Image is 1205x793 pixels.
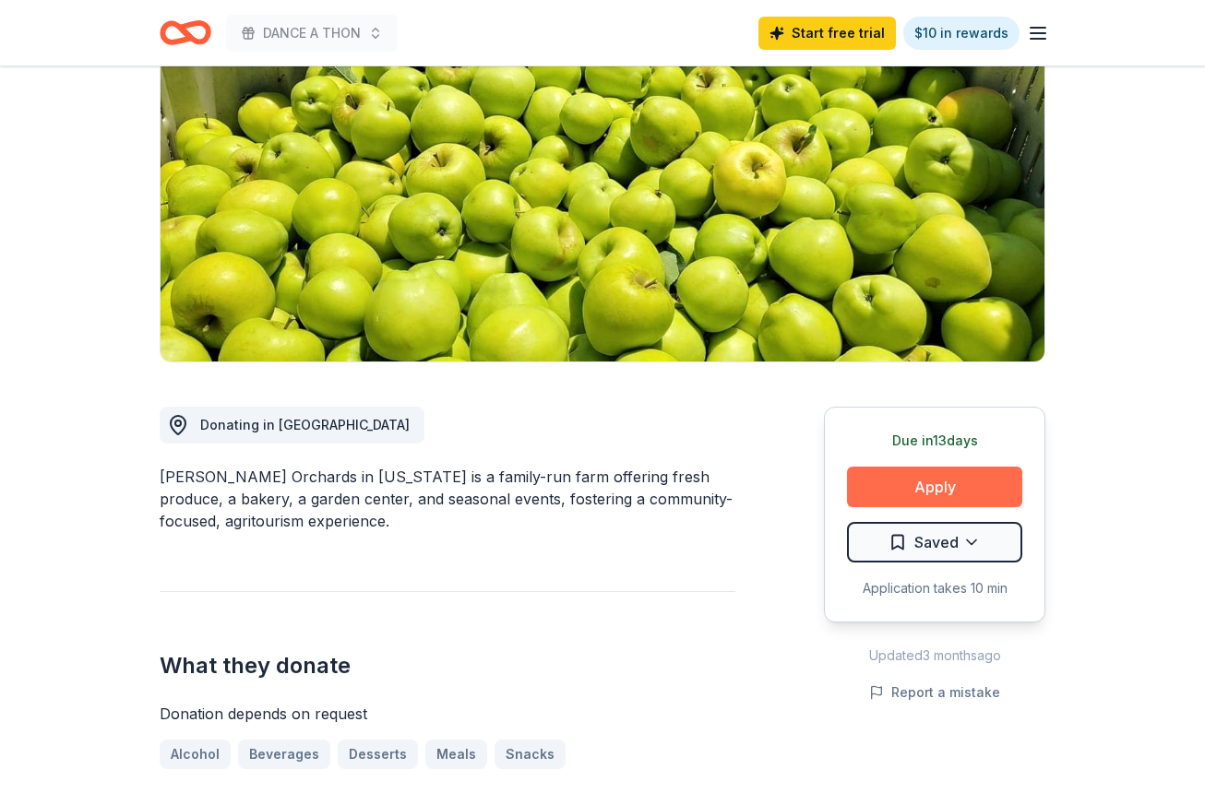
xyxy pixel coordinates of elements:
[425,740,487,769] a: Meals
[847,430,1022,452] div: Due in 13 days
[161,9,1044,361] img: Image for Soergel Orchards
[160,740,231,769] a: Alcohol
[263,22,361,44] span: DANCE A THON
[338,740,418,769] a: Desserts
[238,740,330,769] a: Beverages
[758,17,896,50] a: Start free trial
[847,577,1022,599] div: Application takes 10 min
[160,466,735,532] div: [PERSON_NAME] Orchards in [US_STATE] is a family-run farm offering fresh produce, a bakery, a gar...
[847,522,1022,562] button: Saved
[914,530,959,554] span: Saved
[903,17,1020,50] a: $10 in rewards
[160,651,735,681] h2: What they donate
[847,467,1022,507] button: Apply
[869,681,1000,704] button: Report a mistake
[824,645,1045,667] div: Updated 3 months ago
[160,11,211,54] a: Home
[495,740,566,769] a: Snacks
[160,703,735,725] div: Donation depends on request
[226,15,398,52] button: DANCE A THON
[200,417,410,432] span: Donating in [GEOGRAPHIC_DATA]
